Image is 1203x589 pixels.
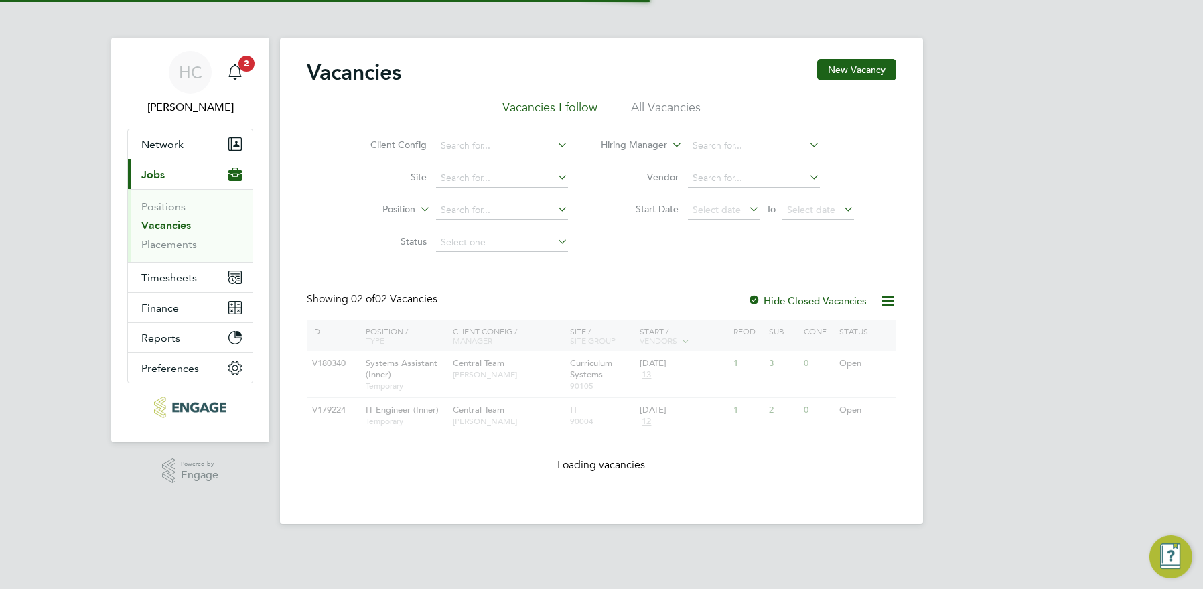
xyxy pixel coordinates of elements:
[128,159,253,189] button: Jobs
[179,64,202,81] span: HC
[128,293,253,322] button: Finance
[128,353,253,383] button: Preferences
[1149,535,1192,578] button: Engage Resource Center
[181,470,218,481] span: Engage
[154,397,226,418] img: tr2rec-logo-retina.png
[436,137,568,155] input: Search for...
[350,139,427,151] label: Client Config
[141,332,180,344] span: Reports
[141,302,179,314] span: Finance
[162,458,219,484] a: Powered byEngage
[128,323,253,352] button: Reports
[350,171,427,183] label: Site
[350,235,427,247] label: Status
[238,56,255,72] span: 2
[502,99,597,123] li: Vacancies I follow
[222,51,249,94] a: 2
[601,171,679,183] label: Vendor
[141,238,197,251] a: Placements
[141,219,191,232] a: Vacancies
[601,203,679,215] label: Start Date
[127,397,253,418] a: Go to home page
[111,38,269,442] nav: Main navigation
[307,59,401,86] h2: Vacancies
[141,271,197,284] span: Timesheets
[128,189,253,262] div: Jobs
[436,169,568,188] input: Search for...
[141,362,199,375] span: Preferences
[128,263,253,292] button: Timesheets
[351,292,437,306] span: 02 Vacancies
[181,458,218,470] span: Powered by
[351,292,375,306] span: 02 of
[141,138,184,151] span: Network
[141,168,165,181] span: Jobs
[688,169,820,188] input: Search for...
[127,99,253,115] span: Hana Capper
[631,99,701,123] li: All Vacancies
[436,201,568,220] input: Search for...
[787,204,835,216] span: Select date
[817,59,896,80] button: New Vacancy
[590,139,667,152] label: Hiring Manager
[688,137,820,155] input: Search for...
[762,200,780,218] span: To
[127,51,253,115] a: HC[PERSON_NAME]
[436,233,568,252] input: Select one
[748,294,867,307] label: Hide Closed Vacancies
[141,200,186,213] a: Positions
[307,292,440,306] div: Showing
[128,129,253,159] button: Network
[338,203,415,216] label: Position
[693,204,741,216] span: Select date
